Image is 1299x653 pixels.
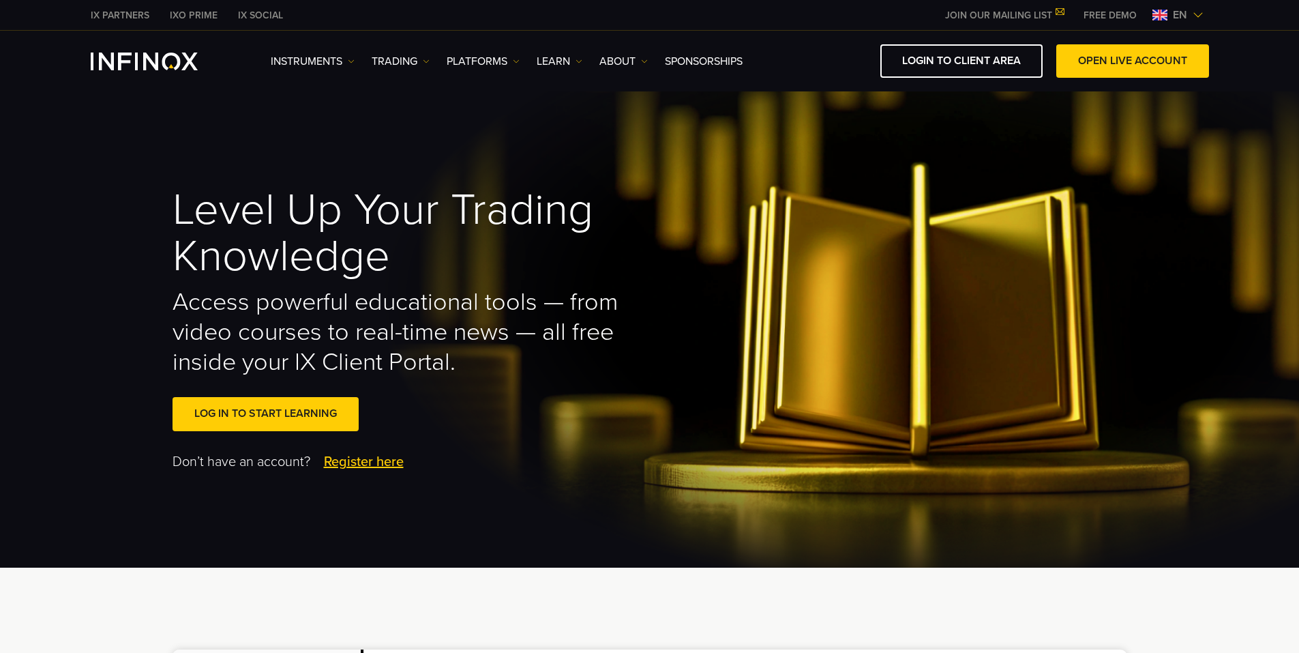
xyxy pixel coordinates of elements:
a: TRADING [372,53,430,70]
a: INFINOX [80,8,160,23]
a: Register here [324,452,404,472]
a: INFINOX [228,8,293,23]
a: OPEN LIVE ACCOUNT [1056,44,1209,78]
a: JOIN OUR MAILING LIST [935,10,1073,21]
a: PLATFORMS [447,53,520,70]
a: LOGIN TO CLIENT AREA [880,44,1043,78]
a: SPONSORSHIPS [665,53,743,70]
a: Log In to Start Learning [173,397,359,431]
a: Instruments [271,53,355,70]
a: INFINOX MENU [1073,8,1147,23]
h2: Access powerful educational tools — from video courses to real-time news — all free inside your I... [173,287,631,377]
a: INFINOX Logo [91,53,230,70]
a: ABOUT [599,53,648,70]
h1: Level Up Your Trading Knowledge [173,187,631,280]
a: Learn [537,53,582,70]
a: INFINOX [160,8,228,23]
span: en [1167,7,1193,23]
span: Don’t have an account? [173,452,310,472]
